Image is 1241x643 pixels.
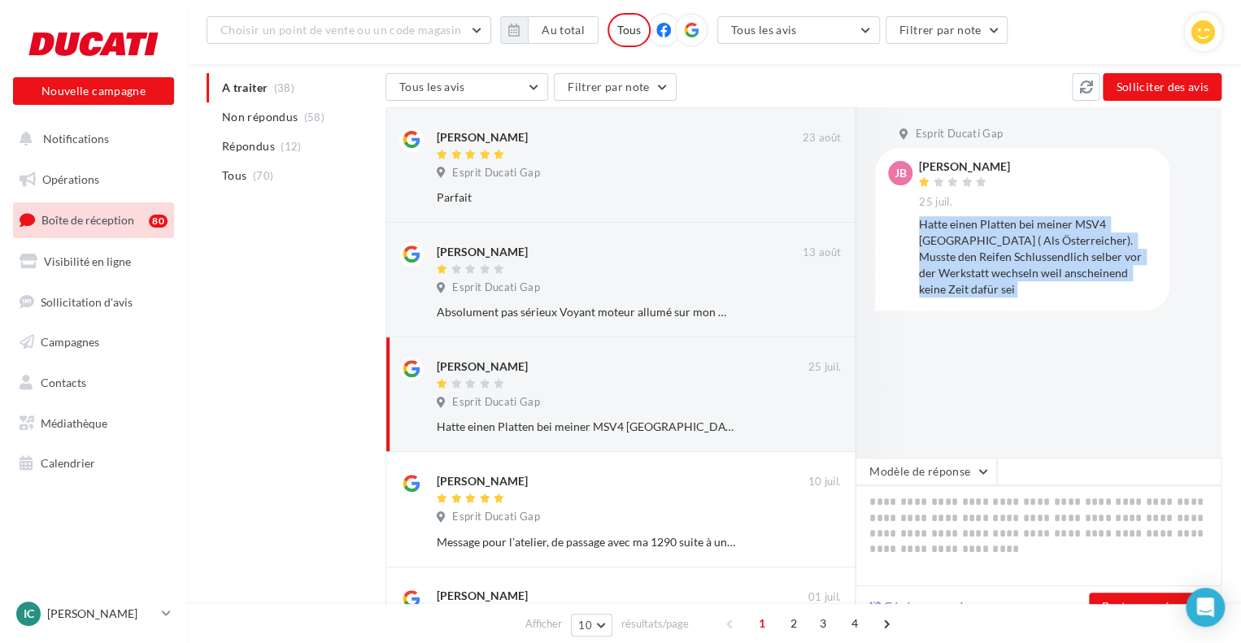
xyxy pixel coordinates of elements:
button: Tous les avis [717,16,880,44]
div: Open Intercom Messenger [1186,588,1225,627]
span: Contacts [41,376,86,389]
span: 3 [810,610,836,636]
span: Esprit Ducati Gap [452,395,540,410]
div: Message pour l’atelier, de passage avec ma 1290 suite à une petite chute et sélecteur tordu, répa... [437,534,735,550]
span: Calendrier [41,456,95,470]
button: Au total [528,16,599,44]
button: Modèle de réponse [856,458,997,485]
div: [PERSON_NAME] [437,358,528,375]
span: Boîte de réception [41,213,134,227]
span: IC [24,606,34,622]
button: Choisir un point de vente ou un code magasin [207,16,491,44]
div: Tous [607,13,651,47]
span: JB [895,165,907,181]
button: Au total [500,16,599,44]
a: Campagnes [10,325,177,359]
span: Médiathèque [41,416,107,430]
button: Filtrer par note [554,73,677,101]
p: [PERSON_NAME] [47,606,155,622]
span: Esprit Ducati Gap [452,280,540,295]
span: 13 août [803,245,841,260]
span: Esprit Ducati Gap [452,510,540,524]
div: [PERSON_NAME] [437,244,528,260]
span: Esprit Ducati Gap [452,166,540,180]
div: [PERSON_NAME] [437,588,528,604]
button: Notifications [10,122,171,156]
div: Absolument pas sérieux Voyant moteur allumé sur mon monster Déposée pendant 3 semaines pour chang... [437,304,735,320]
span: 4 [842,610,868,636]
span: 2 [781,610,807,636]
button: Solliciter des avis [1103,73,1221,101]
span: Tous [222,167,246,184]
button: Tous les avis [385,73,548,101]
span: (58) [304,111,324,124]
span: Afficher [525,616,562,632]
div: [PERSON_NAME] [919,161,1010,172]
span: 1 [749,610,775,636]
a: Sollicitation d'avis [10,285,177,319]
span: Répondus [222,138,275,154]
button: 10 [571,614,612,636]
span: Sollicitation d'avis [41,294,133,308]
span: 10 juil. [808,475,841,489]
a: Opérations [10,163,177,197]
button: Poster ma réponse [1089,593,1214,620]
span: Choisir un point de vente ou un code magasin [220,23,461,37]
button: Nouvelle campagne [13,77,174,105]
div: Hatte einen Platten bei meiner MSV4 [GEOGRAPHIC_DATA] ( Als Österreicher). Musste den Reifen Schl... [437,419,735,435]
span: Notifications [43,132,109,146]
a: Médiathèque [10,406,177,441]
a: Calendrier [10,446,177,480]
span: Tous les avis [731,23,797,37]
span: 01 juil. [808,590,841,605]
a: Boîte de réception80 [10,202,177,237]
span: Tous les avis [399,80,465,93]
div: 80 [149,215,168,228]
button: Filtrer par note [886,16,1008,44]
span: (12) [281,140,301,153]
div: Hatte einen Platten bei meiner MSV4 [GEOGRAPHIC_DATA] ( Als Österreicher). Musste den Reifen Schl... [919,216,1156,298]
div: [PERSON_NAME] [437,129,528,146]
span: Opérations [42,172,99,186]
span: Esprit Ducati Gap [915,127,1003,141]
span: Visibilité en ligne [44,254,131,268]
span: 25 juil. [808,360,841,375]
a: IC [PERSON_NAME] [13,598,174,629]
span: (70) [253,169,273,182]
button: Générer une réponse [863,597,1002,616]
a: Visibilité en ligne [10,245,177,279]
div: [PERSON_NAME] [437,473,528,489]
span: 25 juil. [919,195,952,210]
div: Parfait [437,189,735,206]
span: Campagnes [41,335,99,349]
span: Non répondus [222,109,298,125]
span: 23 août [803,131,841,146]
a: Contacts [10,366,177,400]
span: 10 [578,619,592,632]
span: résultats/page [621,616,689,632]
